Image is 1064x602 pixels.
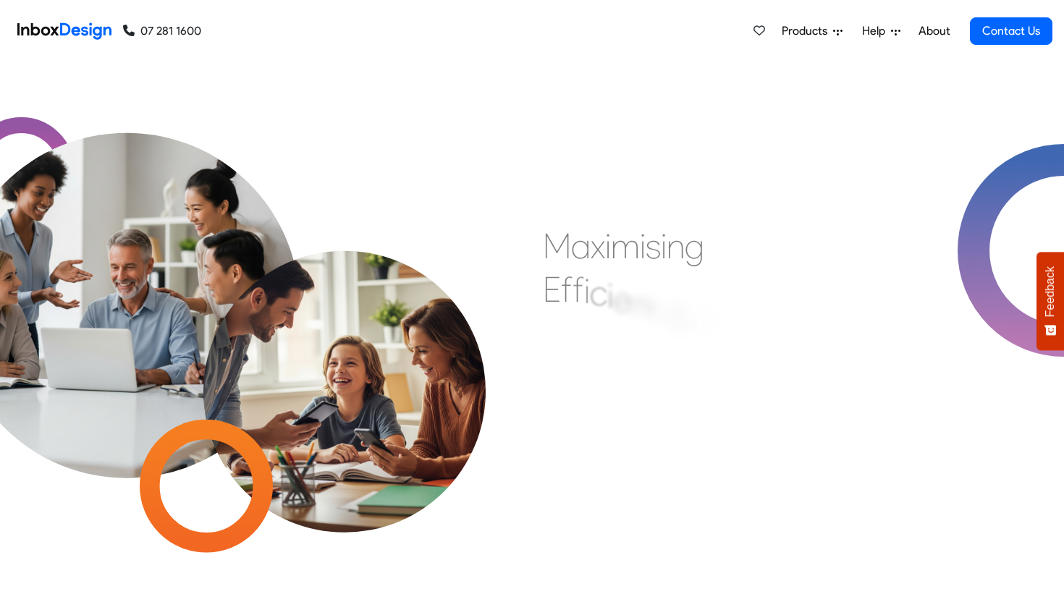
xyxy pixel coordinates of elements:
div: E [698,300,716,344]
div: n [716,308,734,352]
img: parents_with_child.png [169,180,521,533]
div: i [661,224,667,268]
div: E [543,268,561,311]
div: i [605,224,611,268]
div: n [631,281,649,325]
div: m [611,224,640,268]
div: & [669,293,689,336]
a: About [914,17,954,46]
div: a [571,224,591,268]
div: i [584,268,590,312]
a: Contact Us [970,17,1052,45]
div: g [685,224,704,268]
div: s [646,224,661,268]
div: f [573,268,584,311]
div: c [590,271,607,314]
div: x [591,224,605,268]
div: M [543,224,571,268]
span: Feedback [1044,266,1057,317]
span: Products [782,22,833,40]
div: f [561,268,573,311]
div: Maximising Efficient & Engagement, Connecting Schools, Families, and Students. [543,224,894,441]
a: Products [776,17,848,46]
button: Feedback - Show survey [1036,252,1064,350]
div: n [667,224,685,268]
span: Help [862,22,891,40]
div: i [640,224,646,268]
div: e [613,277,631,321]
a: 07 281 1600 [123,22,201,40]
a: Help [856,17,906,46]
div: i [607,274,613,317]
div: t [649,287,660,331]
